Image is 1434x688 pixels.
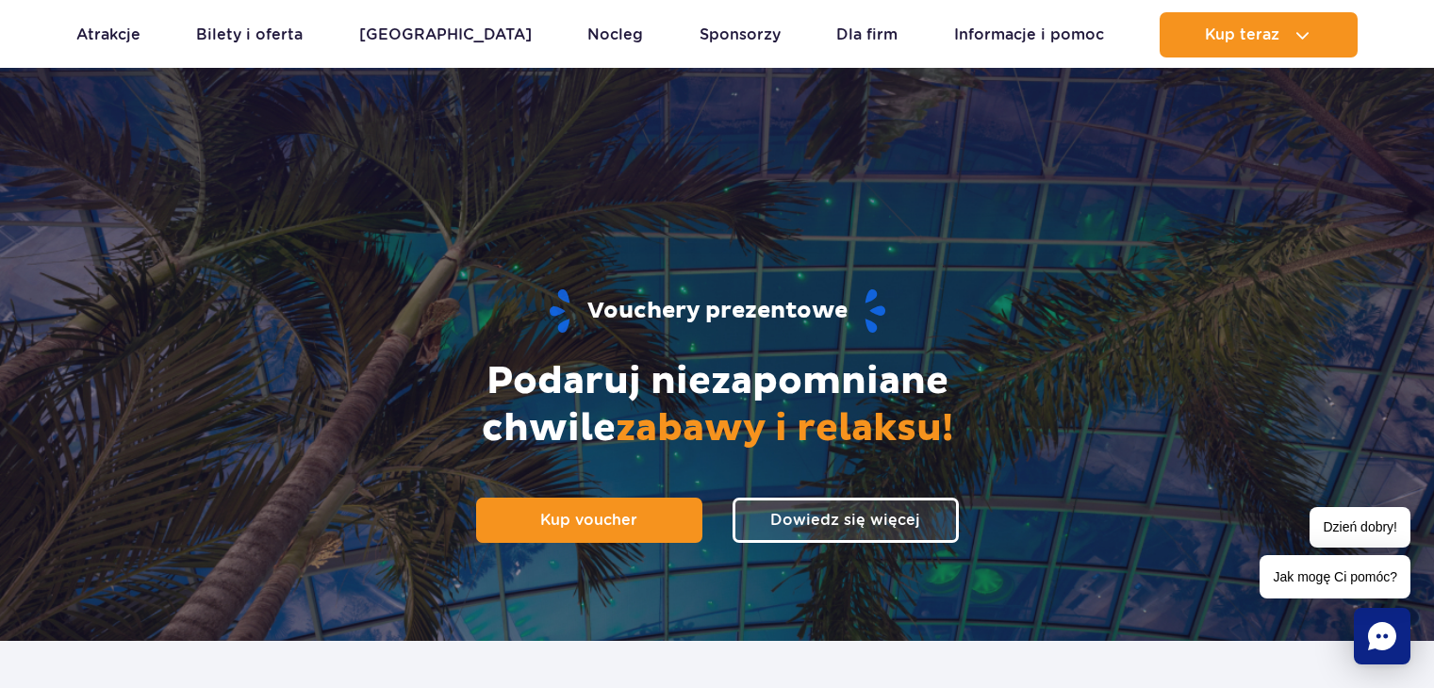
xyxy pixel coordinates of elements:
div: Chat [1354,608,1410,664]
span: Jak mogę Ci pomóc? [1260,555,1410,598]
button: Kup teraz [1160,12,1358,57]
h2: Podaruj niezapomniane chwile [387,358,1047,452]
span: Dzień dobry! [1310,507,1410,548]
a: Sponsorzy [700,12,781,57]
span: Kup teraz [1205,26,1279,43]
span: zabawy i relaksu! [616,405,953,452]
a: Bilety i oferta [196,12,303,57]
a: Dla firm [836,12,898,57]
span: Kup voucher [540,511,637,529]
a: Atrakcje [76,12,140,57]
a: Dowiedz się więcej [733,498,959,543]
a: [GEOGRAPHIC_DATA] [359,12,532,57]
a: Nocleg [587,12,643,57]
span: Dowiedz się więcej [770,511,920,529]
h1: Vouchery prezentowe [111,287,1324,336]
a: Kup voucher [476,498,702,543]
a: Informacje i pomoc [954,12,1104,57]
